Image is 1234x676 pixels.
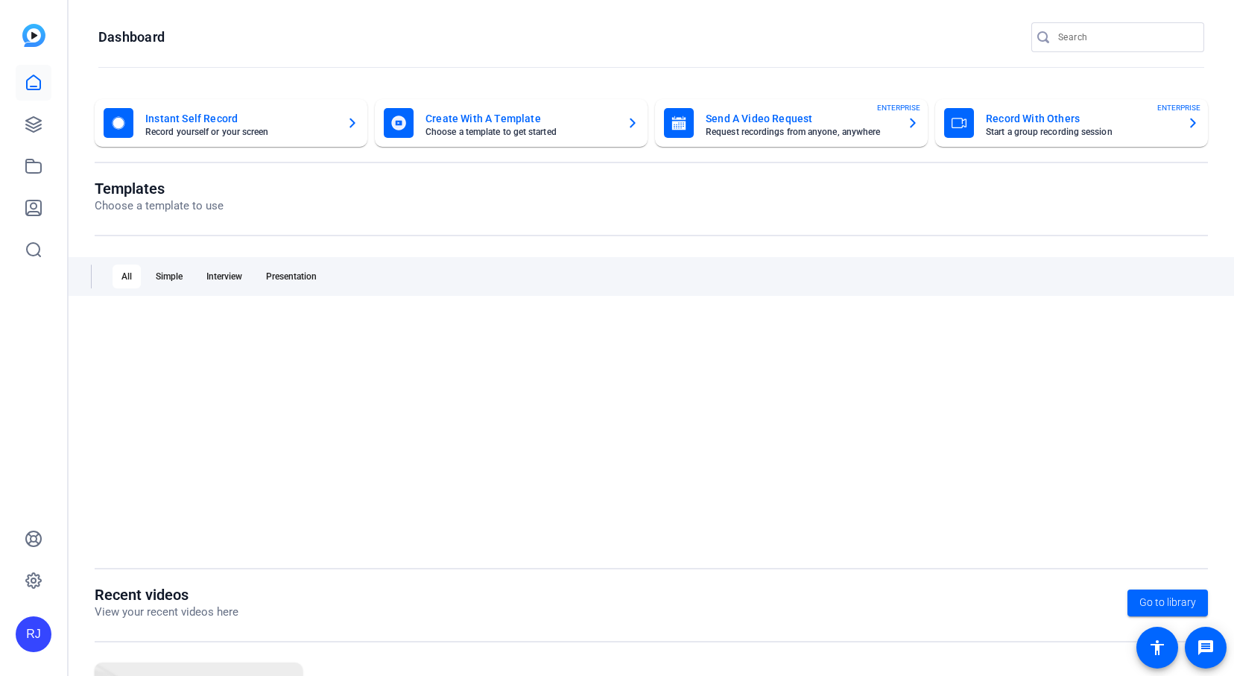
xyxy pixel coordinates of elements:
span: ENTERPRISE [877,102,920,113]
div: Presentation [257,265,326,288]
button: Instant Self RecordRecord yourself or your screen [95,99,367,147]
div: All [113,265,141,288]
p: View your recent videos here [95,604,238,621]
mat-card-subtitle: Record yourself or your screen [145,127,335,136]
h1: Recent videos [95,586,238,604]
div: RJ [16,616,51,652]
span: Go to library [1139,595,1196,610]
mat-card-title: Send A Video Request [706,110,895,127]
mat-card-title: Create With A Template [425,110,615,127]
mat-card-title: Record With Others [986,110,1175,127]
mat-card-subtitle: Choose a template to get started [425,127,615,136]
a: Go to library [1127,590,1208,616]
p: Choose a template to use [95,198,224,215]
mat-icon: accessibility [1148,639,1166,657]
mat-icon: message [1197,639,1215,657]
button: Send A Video RequestRequest recordings from anyone, anywhereENTERPRISE [655,99,928,147]
button: Record With OthersStart a group recording sessionENTERPRISE [935,99,1208,147]
img: blue-gradient.svg [22,24,45,47]
span: ENTERPRISE [1157,102,1200,113]
mat-card-title: Instant Self Record [145,110,335,127]
div: Interview [197,265,251,288]
button: Create With A TemplateChoose a template to get started [375,99,648,147]
input: Search [1058,28,1192,46]
mat-card-subtitle: Request recordings from anyone, anywhere [706,127,895,136]
div: Simple [147,265,192,288]
h1: Dashboard [98,28,165,46]
mat-card-subtitle: Start a group recording session [986,127,1175,136]
h1: Templates [95,180,224,198]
